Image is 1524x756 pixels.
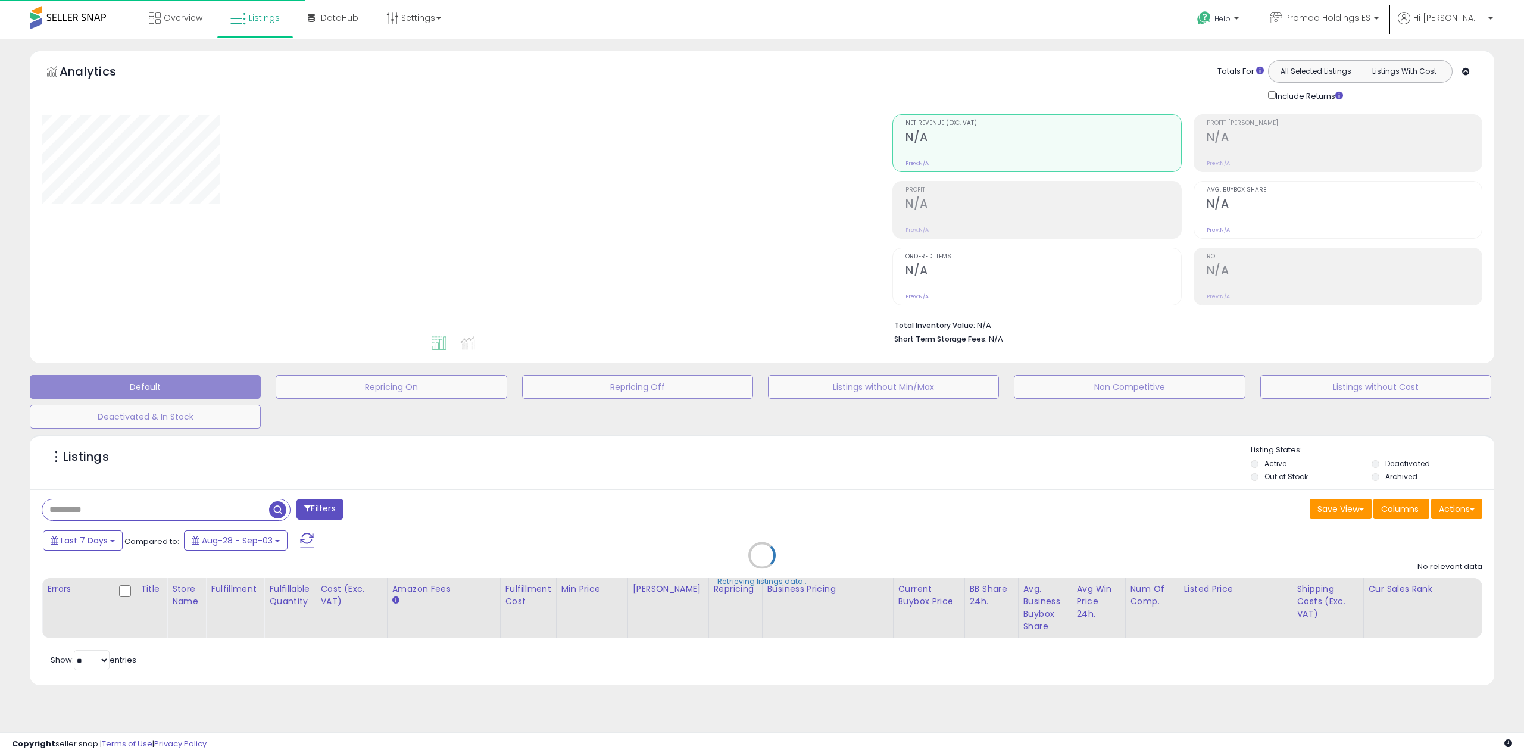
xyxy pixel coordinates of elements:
a: Hi [PERSON_NAME] [1398,12,1493,39]
div: Include Returns [1259,89,1357,102]
button: Listings With Cost [1360,64,1448,79]
div: Retrieving listings data.. [717,576,807,587]
button: Non Competitive [1014,375,1245,399]
span: Promoo Holdings ES [1285,12,1370,24]
h2: N/A [905,197,1181,213]
span: Profit [PERSON_NAME] [1207,120,1482,127]
button: Listings without Cost [1260,375,1491,399]
button: Listings without Min/Max [768,375,999,399]
span: Ordered Items [905,254,1181,260]
span: Listings [249,12,280,24]
h5: Analytics [60,63,139,83]
span: Overview [164,12,202,24]
small: Prev: N/A [905,160,929,167]
small: Prev: N/A [905,293,929,300]
span: N/A [989,333,1003,345]
button: All Selected Listings [1272,64,1360,79]
span: Help [1214,14,1231,24]
button: Repricing On [276,375,507,399]
span: Hi [PERSON_NAME] [1413,12,1485,24]
h2: N/A [905,130,1181,146]
span: DataHub [321,12,358,24]
span: Profit [905,187,1181,193]
h2: N/A [1207,264,1482,280]
small: Prev: N/A [905,226,929,233]
button: Repricing Off [522,375,753,399]
small: Prev: N/A [1207,160,1230,167]
button: Deactivated & In Stock [30,405,261,429]
h2: N/A [905,264,1181,280]
span: Avg. Buybox Share [1207,187,1482,193]
i: Get Help [1197,11,1211,26]
li: N/A [894,317,1473,332]
button: Default [30,375,261,399]
span: ROI [1207,254,1482,260]
h2: N/A [1207,130,1482,146]
a: Help [1188,2,1251,39]
b: Short Term Storage Fees: [894,334,987,344]
h2: N/A [1207,197,1482,213]
span: Net Revenue (Exc. VAT) [905,120,1181,127]
small: Prev: N/A [1207,293,1230,300]
small: Prev: N/A [1207,226,1230,233]
div: Totals For [1217,66,1264,77]
b: Total Inventory Value: [894,320,975,330]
